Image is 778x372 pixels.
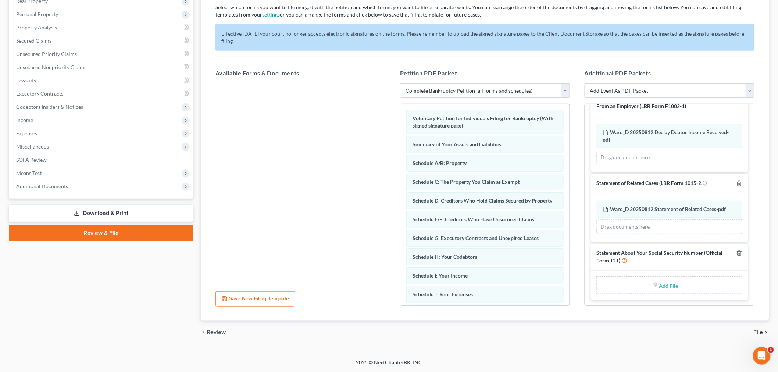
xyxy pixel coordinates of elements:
a: Property Analysis [10,21,193,34]
span: Ward_D 20250812 Statement of Related Cases-pdf [610,206,726,212]
span: Income [16,117,33,123]
span: Statement of Related Cases (LBR Form 1015-2.1) [597,180,707,186]
i: chevron_left [201,329,207,335]
span: File [754,329,763,335]
span: Property Analysis [16,24,57,31]
a: Secured Claims [10,34,193,47]
iframe: Intercom live chat [753,347,771,365]
button: Save New Filing Template [215,291,295,307]
span: Schedule A/B: Property [413,160,467,166]
span: Review [207,329,226,335]
span: Unsecured Nonpriority Claims [16,64,86,70]
span: Personal Property [16,11,58,17]
span: Unsecured Priority Claims [16,51,77,57]
i: chevron_right [763,329,769,335]
p: Effective [DATE] your court no longer accepts electronic signatures on the forms. Please remember... [215,24,754,51]
span: SOFA Review [16,157,47,163]
div: Drag documents here. [597,219,742,234]
a: Executory Contracts [10,87,193,100]
span: Executory Contracts [16,90,63,97]
span: Schedule G: Executory Contracts and Unexpired Leases [413,235,539,241]
a: Unsecured Priority Claims [10,47,193,61]
span: Secured Claims [16,37,51,44]
h5: Additional PDF Packets [585,69,754,78]
span: Schedule D: Creditors Who Hold Claims Secured by Property [413,197,552,204]
p: Select which forms you want to file merged with the petition and which forms you want to file as ... [215,4,754,18]
button: chevron_left Review [201,329,233,335]
span: Summary of Your Assets and Liabilities [413,141,501,147]
span: Expenses [16,130,37,136]
span: Statement About Your Social Security Number (Official Form 121) [597,250,723,264]
span: Schedule E/F: Creditors Who Have Unsecured Claims [413,216,534,222]
div: Drag documents here. [597,150,742,165]
span: 1 [768,347,774,353]
span: Schedule C: The Property You Claim as Exempt [413,179,520,185]
a: Lawsuits [10,74,193,87]
span: Schedule J: Your Expenses [413,291,473,297]
a: Unsecured Nonpriority Claims [10,61,193,74]
a: SOFA Review [10,153,193,167]
span: Schedule I: Your Income [413,272,468,279]
span: Codebtors Insiders & Notices [16,104,83,110]
span: Means Test [16,170,42,176]
span: Miscellaneous [16,143,49,150]
span: Schedule H: Your Codebtors [413,254,477,260]
a: settings [262,11,280,18]
h5: Available Forms & Documents [215,69,385,78]
span: Lawsuits [16,77,36,83]
a: Download & Print [9,205,193,222]
span: Ward_D 20250812 Dec by Debtor Income Received-pdf [603,129,729,143]
span: Additional Documents [16,183,68,189]
div: 2025 © NextChapterBK, INC [179,359,599,372]
span: Voluntary Petition for Individuals Filing for Bankruptcy (With signed signature page) [413,115,553,129]
a: Review & File [9,225,193,241]
span: Petition PDF Packet [400,69,457,76]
